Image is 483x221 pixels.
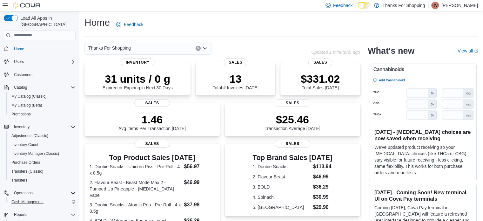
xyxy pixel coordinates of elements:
h3: Top Product Sales [DATE] [90,154,215,162]
dt: 3. Doobie Snacks - Atomic Pop - Pre-Roll - 4 x 0.5g [90,202,181,214]
h3: [DATE] - [MEDICAL_DATA] choices are now saved when receiving [374,129,471,142]
dt: 2. Flavour Beast [253,174,311,180]
span: Thanks For Shopping [88,44,131,52]
dd: $29.90 [313,204,332,211]
p: Updated 1 minute(s) ago [311,50,360,55]
p: We've updated product receiving so your [MEDICAL_DATA] choices (like THCa or CBG) stay visible fo... [374,144,471,176]
button: Transfers (Classic) [6,167,78,176]
input: Dark Mode [358,2,371,9]
span: Inventory Count [9,141,76,148]
div: Total # Invoices [DATE] [212,73,258,90]
span: My Catalog (Beta) [9,101,76,109]
span: Cash Management [11,199,44,204]
span: Home [11,45,76,53]
p: 1.46 [118,113,186,126]
button: Clear input [196,46,201,51]
button: My Catalog (Classic) [6,92,78,101]
dt: 2. Flavour Beast - Beast Mode Max 2 - Pumped Up Pineapple - [MEDICAL_DATA] Vape [90,179,181,198]
button: Operations [1,189,78,197]
a: Transfers [9,176,30,184]
button: Open list of options [203,46,208,51]
span: My Catalog (Classic) [11,94,47,99]
button: Inventory [11,123,32,131]
a: Customers [11,71,35,79]
a: Feedback [114,18,146,31]
dd: $30.99 [313,193,332,201]
span: Inventory Count [11,142,38,147]
span: Reports [14,212,27,217]
dd: $36.29 [313,183,332,191]
button: Home [1,44,78,53]
button: Reports [1,210,78,219]
a: Adjustments (Classic) [9,132,51,140]
span: Sales [275,99,310,107]
dt: 4. Spinach [253,194,311,200]
span: Transfers [9,176,76,184]
a: Inventory Count [9,141,41,148]
button: Promotions [6,110,78,119]
span: Users [14,59,24,64]
a: Transfers (Classic) [9,168,46,175]
span: Operations [11,189,76,197]
dt: 1. Doobie Snacks [253,163,311,170]
span: Transfers (Classic) [9,168,76,175]
span: Sales [134,99,170,107]
span: RV [433,2,438,9]
span: My Catalog (Classic) [9,93,76,100]
button: Catalog [1,83,78,92]
div: Total Sales [DATE] [301,73,340,90]
button: Users [1,57,78,66]
a: View allExternal link [458,48,478,53]
p: $331.02 [301,73,340,85]
button: Operations [11,189,35,197]
button: Transfers [6,176,78,185]
button: Users [11,58,26,66]
span: Catalog [11,84,76,91]
button: My Catalog (Beta) [6,101,78,110]
dd: $46.99 [184,179,214,186]
span: Adjustments (Classic) [9,132,76,140]
button: Inventory [1,122,78,131]
span: My Catalog (Beta) [11,103,42,108]
dt: 1. Doobie Snacks - Unicorn Piss - Pre-Roll - 4 x 0.5g [90,163,181,176]
button: Inventory Count [6,140,78,149]
dt: 3. BOLD [253,184,311,190]
button: Purchase Orders [6,158,78,167]
span: Users [11,58,76,66]
p: 13 [212,73,258,85]
span: Adjustments (Classic) [11,133,48,138]
dd: $56.97 [184,163,214,170]
span: Inventory [14,124,30,129]
span: Feedback [333,2,352,9]
span: Promotions [9,110,76,118]
a: Cash Management [9,198,46,206]
span: Transfers (Classic) [11,169,43,174]
span: Home [14,46,24,52]
a: Home [11,45,27,53]
div: Expired or Expiring in Next 30 Days [103,73,173,90]
a: Promotions [9,110,33,118]
div: Avg Items Per Transaction [DATE] [118,113,186,131]
a: My Catalog (Beta) [9,101,45,109]
a: Purchase Orders [9,159,43,166]
div: Transaction Average [DATE] [265,113,320,131]
dd: $113.94 [313,163,332,170]
span: Customers [11,71,76,79]
h1: Home [84,16,110,29]
span: Inventory [11,123,76,131]
button: Adjustments (Classic) [6,131,78,140]
span: Inventory [121,59,155,66]
span: Purchase Orders [11,160,40,165]
img: Cova [13,2,41,9]
h3: Top Brand Sales [DATE] [253,154,332,162]
h3: [DATE] - Coming Soon! New terminal UI on Cova Pay terminals [374,189,471,202]
p: | [427,2,429,9]
p: $25.46 [265,113,320,126]
span: Purchase Orders [9,159,76,166]
span: Inventory Manager (Classic) [11,151,59,156]
dd: $46.99 [313,173,332,181]
p: Thanks For Shopping [382,2,425,9]
span: Transfers [11,178,27,183]
p: 31 units / 0 g [103,73,173,85]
